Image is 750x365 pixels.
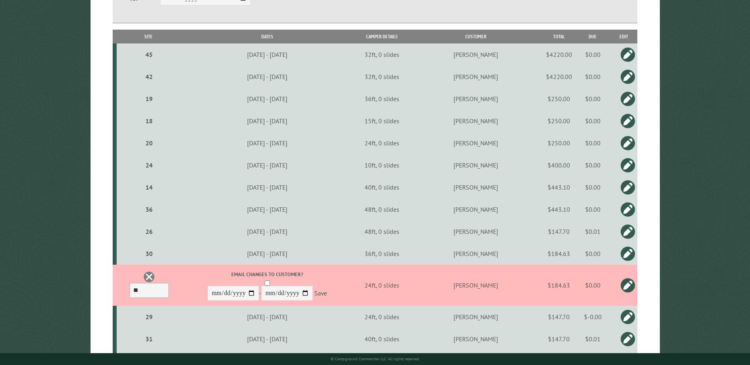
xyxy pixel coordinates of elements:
[117,30,179,43] th: Site
[543,30,575,43] th: Total
[314,290,327,297] a: Save
[409,110,543,132] td: [PERSON_NAME]
[575,243,611,265] td: $0.00
[543,328,575,350] td: $147.70
[575,220,611,243] td: $0.01
[120,51,178,58] div: 45
[611,30,637,43] th: Edit
[181,183,354,191] div: [DATE] - [DATE]
[355,198,409,220] td: 48ft, 0 slides
[409,66,543,88] td: [PERSON_NAME]
[575,154,611,176] td: $0.00
[543,110,575,132] td: $250.00
[543,306,575,328] td: $147.70
[120,228,178,235] div: 26
[575,306,611,328] td: $-0.00
[355,132,409,154] td: 24ft, 0 slides
[409,265,543,306] td: [PERSON_NAME]
[409,328,543,350] td: [PERSON_NAME]
[120,117,178,125] div: 18
[120,95,178,103] div: 19
[181,73,354,81] div: [DATE] - [DATE]
[409,243,543,265] td: [PERSON_NAME]
[181,139,354,147] div: [DATE] - [DATE]
[543,176,575,198] td: $443.10
[355,88,409,110] td: 36ft, 0 slides
[181,51,354,58] div: [DATE] - [DATE]
[181,335,354,343] div: [DATE] - [DATE]
[409,306,543,328] td: [PERSON_NAME]
[120,335,178,343] div: 31
[543,198,575,220] td: $443.10
[181,117,354,125] div: [DATE] - [DATE]
[355,66,409,88] td: 32ft, 0 slides
[543,88,575,110] td: $250.00
[543,243,575,265] td: $184.63
[180,30,355,43] th: Dates
[543,43,575,66] td: $4220.00
[409,43,543,66] td: [PERSON_NAME]
[575,132,611,154] td: $0.00
[543,132,575,154] td: $250.00
[355,176,409,198] td: 40ft, 0 slides
[409,132,543,154] td: [PERSON_NAME]
[409,220,543,243] td: [PERSON_NAME]
[575,198,611,220] td: $0.00
[143,271,155,283] a: Delete this reservation
[355,328,409,350] td: 40ft, 0 slides
[543,66,575,88] td: $4220.00
[409,30,543,43] th: Customer
[575,176,611,198] td: $0.00
[120,205,178,213] div: 36
[543,265,575,306] td: $184.63
[120,161,178,169] div: 24
[543,154,575,176] td: $400.00
[120,250,178,258] div: 30
[120,313,178,321] div: 29
[575,43,611,66] td: $0.00
[181,313,354,321] div: [DATE] - [DATE]
[575,265,611,306] td: $0.00
[120,139,178,147] div: 20
[543,220,575,243] td: $147.70
[575,110,611,132] td: $0.00
[355,243,409,265] td: 36ft, 0 slides
[355,110,409,132] td: 15ft, 0 slides
[181,161,354,169] div: [DATE] - [DATE]
[181,271,354,278] label: Email changes to customer?
[181,271,354,303] div: -
[409,176,543,198] td: [PERSON_NAME]
[355,265,409,306] td: 24ft, 0 slides
[181,95,354,103] div: [DATE] - [DATE]
[409,198,543,220] td: [PERSON_NAME]
[331,356,420,361] small: © Campground Commander LLC. All rights reserved.
[355,43,409,66] td: 32ft, 0 slides
[409,88,543,110] td: [PERSON_NAME]
[181,250,354,258] div: [DATE] - [DATE]
[181,205,354,213] div: [DATE] - [DATE]
[355,306,409,328] td: 24ft, 0 slides
[409,154,543,176] td: [PERSON_NAME]
[575,328,611,350] td: $0.01
[120,183,178,191] div: 14
[181,228,354,235] div: [DATE] - [DATE]
[355,154,409,176] td: 10ft, 0 slides
[575,88,611,110] td: $0.00
[575,66,611,88] td: $0.00
[355,220,409,243] td: 48ft, 0 slides
[120,73,178,81] div: 42
[575,30,611,43] th: Due
[355,30,409,43] th: Camper Details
